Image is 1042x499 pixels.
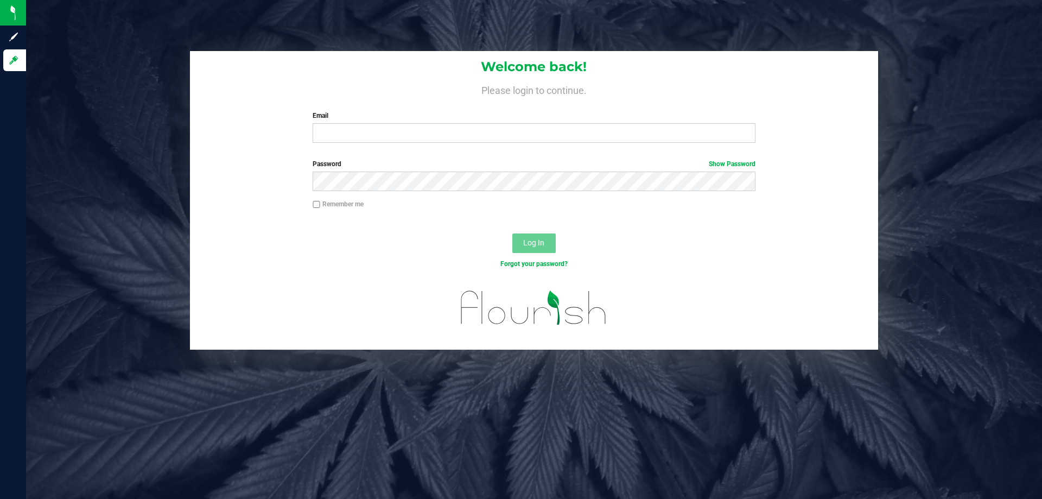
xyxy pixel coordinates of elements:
[512,233,556,253] button: Log In
[190,60,878,74] h1: Welcome back!
[190,83,878,96] h4: Please login to continue.
[8,55,19,66] inline-svg: Log in
[313,111,755,121] label: Email
[523,238,544,247] span: Log In
[313,201,320,209] input: Remember me
[313,160,341,168] span: Password
[709,160,755,168] a: Show Password
[448,280,620,336] img: flourish_logo.svg
[8,31,19,42] inline-svg: Sign up
[500,260,568,268] a: Forgot your password?
[313,199,364,209] label: Remember me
